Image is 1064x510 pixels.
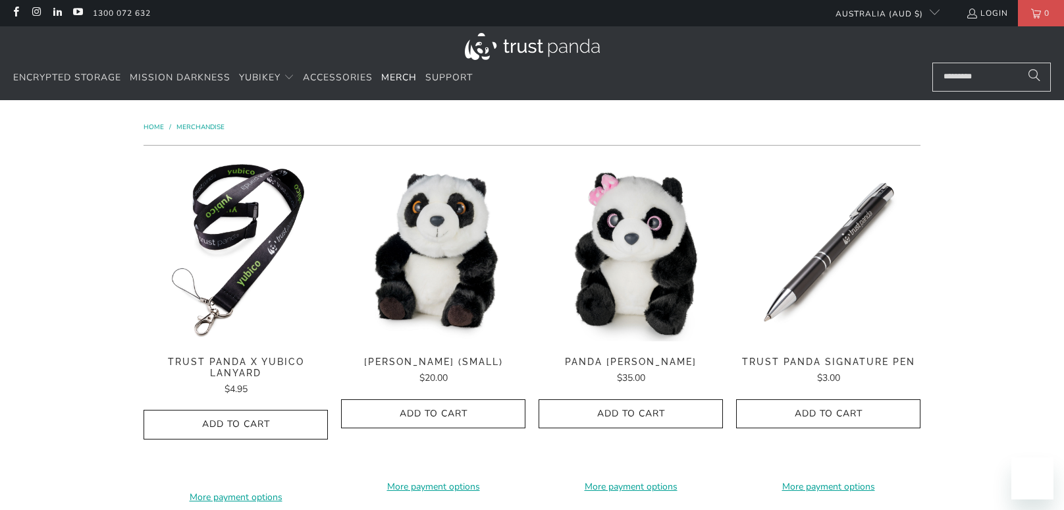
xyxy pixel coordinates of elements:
span: Panda [PERSON_NAME] [539,356,723,368]
span: $3.00 [817,372,840,384]
span: Accessories [303,71,373,84]
a: [PERSON_NAME] (Small) $20.00 [341,356,525,385]
span: Mission Darkness [130,71,230,84]
span: [PERSON_NAME] (Small) [341,356,525,368]
a: Encrypted Storage [13,63,121,94]
span: YubiKey [239,71,280,84]
span: Support [425,71,473,84]
a: Accessories [303,63,373,94]
a: Login [966,6,1008,20]
span: Home [144,123,164,132]
a: Trust Panda x Yubico Lanyard $4.95 [144,356,328,397]
img: Panda Lin Lin Sparkle - Trust Panda [539,159,723,343]
a: Trust Panda Australia on Instagram [30,8,41,18]
a: Trust Panda Signature Pen $3.00 [736,356,920,385]
span: / [169,123,171,132]
span: $20.00 [419,372,448,384]
a: Trust Panda Australia on Facebook [10,8,21,18]
span: Encrypted Storage [13,71,121,84]
a: More payment options [539,480,723,494]
img: Panda Lin Lin (Small) - Trust Panda [341,159,525,343]
span: Trust Panda x Yubico Lanyard [144,356,328,379]
a: Merch [381,63,417,94]
button: Add to Cart [736,399,920,429]
a: Mission Darkness [130,63,230,94]
img: Trust Panda Australia [465,33,600,60]
a: Merchandise [176,123,225,132]
span: Add to Cart [157,419,314,430]
span: Trust Panda Signature Pen [736,356,920,368]
span: Add to Cart [355,409,512,420]
button: Add to Cart [144,410,328,439]
iframe: Button to launch messaging window [1011,457,1053,499]
nav: Translation missing: en.navigation.header.main_nav [13,63,473,94]
a: More payment options [341,480,525,494]
span: Merch [381,71,417,84]
a: More payment options [144,490,328,505]
img: Trust Panda Signature Pen - Trust Panda [736,159,920,343]
span: $4.95 [225,383,248,395]
a: 1300 072 632 [93,6,151,20]
button: Search [1018,63,1051,92]
button: Add to Cart [539,399,723,429]
button: Add to Cart [341,399,525,429]
a: Trust Panda Australia on YouTube [72,8,83,18]
summary: YubiKey [239,63,294,94]
a: Panda Lin Lin (Small) - Trust Panda Panda Lin Lin (Small) - Trust Panda [341,159,525,343]
a: Trust Panda Australia on LinkedIn [51,8,63,18]
span: Add to Cart [750,409,907,420]
a: Support [425,63,473,94]
span: $35.00 [617,372,645,384]
span: Add to Cart [552,409,709,420]
img: Trust Panda Yubico Lanyard - Trust Panda [144,159,328,343]
a: Home [144,123,166,132]
a: Panda [PERSON_NAME] $35.00 [539,356,723,385]
input: Search... [932,63,1051,92]
a: More payment options [736,480,920,494]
